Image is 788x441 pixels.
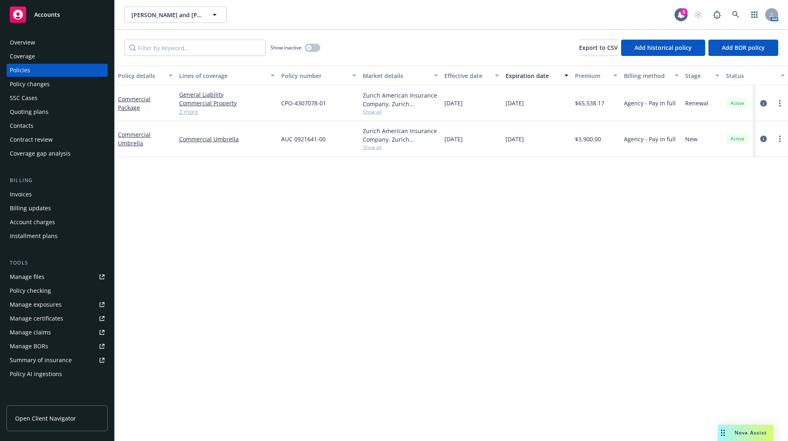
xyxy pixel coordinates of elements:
a: Start snowing [690,7,706,23]
div: Tools [7,259,108,267]
button: [PERSON_NAME] and [PERSON_NAME], etal [124,7,226,23]
span: Manage exposures [7,298,108,311]
span: [DATE] [444,99,463,107]
button: Add BOR policy [708,40,778,56]
div: Status [726,71,776,80]
span: Show inactive [271,44,302,51]
span: Show all [363,144,438,151]
div: Policy number [281,71,347,80]
span: Show all [363,108,438,115]
a: more [775,134,785,144]
div: Zurich American Insurance Company, Zurich Insurance Group [363,91,438,108]
span: $3,900.00 [575,135,601,143]
div: Policy checking [10,284,51,297]
a: Policies [7,64,108,77]
button: Billing method [621,66,682,85]
div: Manage files [10,270,44,283]
span: Accounts [34,11,60,18]
a: Commercial Umbrella [118,131,151,147]
div: Billing method [624,71,670,80]
div: Account charges [10,216,55,229]
a: 2 more [179,107,275,116]
div: Manage claims [10,326,51,339]
a: General Liability [179,90,275,99]
span: Active [729,135,746,143]
input: Filter by keyword... [124,40,266,56]
div: Analytics hub [7,397,108,405]
a: Accounts [7,3,108,26]
div: Billing updates [10,202,51,215]
div: Manage BORs [10,340,48,353]
a: Commercial Umbrella [179,135,275,143]
a: SSC Cases [7,91,108,105]
a: Summary of insurance [7,354,108,367]
span: Nova Assist [735,429,767,436]
button: Status [723,66,788,85]
span: Agency - Pay in full [624,135,676,143]
div: 6 [680,8,688,16]
div: Summary of insurance [10,354,72,367]
span: [DATE] [506,135,524,143]
a: Coverage [7,50,108,63]
span: [PERSON_NAME] and [PERSON_NAME], etal [131,11,202,19]
div: Installment plans [10,229,58,243]
a: Policy checking [7,284,108,297]
div: Policies [10,64,30,77]
a: Installment plans [7,229,108,243]
div: Policy AI ingestions [10,367,62,381]
div: Effective date [444,71,490,80]
div: Premium [575,71,608,80]
button: Nova Assist [718,425,773,441]
div: Drag to move [718,425,728,441]
button: Stage [682,66,723,85]
span: Active [729,100,746,107]
div: Invoices [10,188,32,201]
div: Policy changes [10,78,50,91]
div: Contract review [10,133,53,146]
span: New [685,135,697,143]
button: Premium [572,66,621,85]
div: Coverage gap analysis [10,147,71,160]
button: Policy number [278,66,360,85]
button: Expiration date [502,66,572,85]
span: $65,538.17 [575,99,604,107]
a: Commercial Property [179,99,275,107]
a: circleInformation [759,98,768,108]
a: Contract review [7,133,108,146]
a: Search [728,7,744,23]
button: Add historical policy [621,40,705,56]
a: Commercial Package [118,95,151,111]
div: Lines of coverage [179,71,266,80]
div: Contacts [10,119,33,132]
button: Lines of coverage [176,66,278,85]
div: Overview [10,36,35,49]
button: Export to CSV [579,40,618,56]
span: Open Client Navigator [15,414,76,423]
a: Manage BORs [7,340,108,353]
span: Add BOR policy [722,44,765,51]
div: Policy details [118,71,164,80]
span: AUC 0921641-00 [281,135,326,143]
a: Manage files [7,270,108,283]
a: Manage certificates [7,312,108,325]
div: Expiration date [506,71,559,80]
a: circleInformation [759,134,768,144]
span: Renewal [685,99,708,107]
div: SSC Cases [10,91,38,105]
div: Manage certificates [10,312,63,325]
a: Manage claims [7,326,108,339]
button: Effective date [441,66,502,85]
span: Export to CSV [579,44,618,51]
a: Overview [7,36,108,49]
span: CPO-4307078-01 [281,99,326,107]
div: Manage exposures [10,298,62,311]
button: Policy details [115,66,176,85]
div: Billing [7,176,108,185]
div: Stage [685,71,710,80]
span: [DATE] [506,99,524,107]
a: Policy AI ingestions [7,367,108,381]
a: Invoices [7,188,108,201]
a: Account charges [7,216,108,229]
a: Quoting plans [7,105,108,118]
a: Coverage gap analysis [7,147,108,160]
